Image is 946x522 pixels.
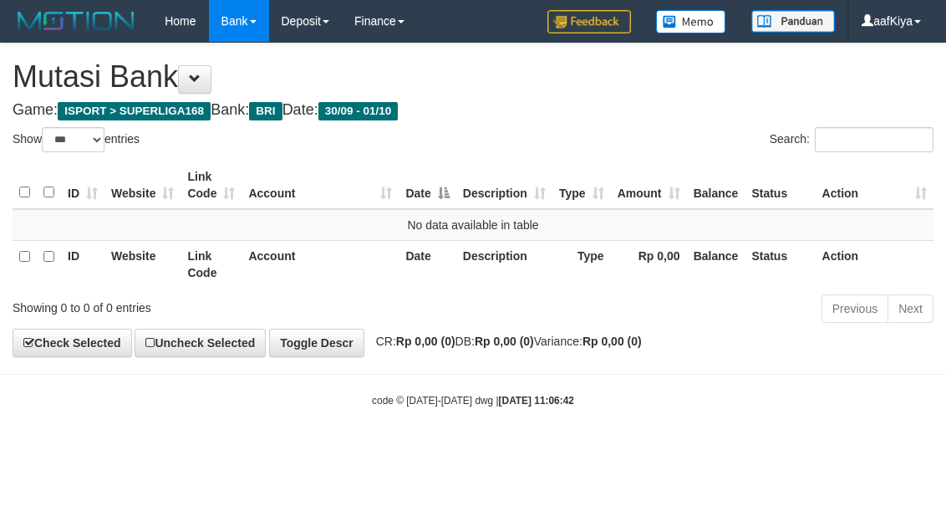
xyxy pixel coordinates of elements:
[249,102,282,120] span: BRI
[687,161,745,209] th: Balance
[475,335,534,348] strong: Rp 0,00 (0)
[396,335,455,348] strong: Rp 0,00 (0)
[816,161,933,209] th: Action: activate to sort column ascending
[456,161,552,209] th: Description: activate to sort column ascending
[751,10,835,33] img: panduan.png
[13,209,933,241] td: No data available in table
[821,294,888,323] a: Previous
[13,60,933,94] h1: Mutasi Bank
[242,240,399,288] th: Account
[58,102,211,120] span: ISPORT > SUPERLIGA168
[135,329,266,357] a: Uncheck Selected
[547,10,631,33] img: Feedback.jpg
[816,240,933,288] th: Action
[181,240,242,288] th: Link Code
[318,102,399,120] span: 30/09 - 01/10
[745,161,815,209] th: Status
[611,161,687,209] th: Amount: activate to sort column ascending
[656,10,726,33] img: Button%20Memo.svg
[582,335,642,348] strong: Rp 0,00 (0)
[181,161,242,209] th: Link Code: activate to sort column ascending
[372,395,574,407] small: code © [DATE]-[DATE] dwg |
[269,329,364,357] a: Toggle Descr
[552,240,611,288] th: Type
[399,240,455,288] th: Date
[456,240,552,288] th: Description
[770,127,933,152] label: Search:
[888,294,933,323] a: Next
[499,395,574,407] strong: [DATE] 11:06:42
[815,127,933,152] input: Search:
[687,240,745,288] th: Balance
[13,127,140,152] label: Show entries
[611,240,687,288] th: Rp 0,00
[13,8,140,33] img: MOTION_logo.png
[368,335,642,348] span: CR: DB: Variance:
[104,161,181,209] th: Website: activate to sort column ascending
[745,240,815,288] th: Status
[399,161,455,209] th: Date: activate to sort column descending
[42,127,104,152] select: Showentries
[61,161,104,209] th: ID: activate to sort column ascending
[13,293,382,316] div: Showing 0 to 0 of 0 entries
[242,161,399,209] th: Account: activate to sort column ascending
[13,329,132,357] a: Check Selected
[104,240,181,288] th: Website
[61,240,104,288] th: ID
[13,102,933,119] h4: Game: Bank: Date:
[552,161,611,209] th: Type: activate to sort column ascending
